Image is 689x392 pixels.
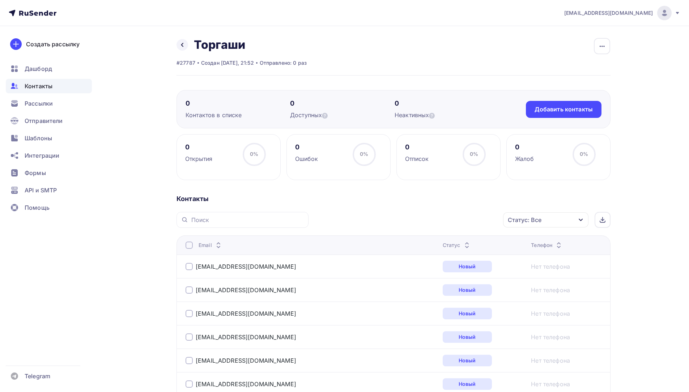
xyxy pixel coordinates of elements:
span: API и SMTP [25,186,57,195]
div: Телефон [531,242,563,249]
span: 0% [470,151,478,157]
div: Новый [443,261,492,272]
a: Рассылки [6,96,92,111]
a: [EMAIL_ADDRESS][DOMAIN_NAME] [196,380,296,388]
div: Новый [443,355,492,366]
span: Рассылки [25,99,53,108]
a: [EMAIL_ADDRESS][DOMAIN_NAME] [196,310,296,317]
span: 0% [580,151,588,157]
a: Формы [6,166,92,180]
h2: Торгаши [194,38,245,52]
span: 0% [360,151,368,157]
span: Интеграции [25,151,59,160]
input: Поиск [191,216,304,224]
span: Шаблоны [25,134,52,142]
div: Ошибок [295,154,318,163]
a: [EMAIL_ADDRESS][DOMAIN_NAME] [196,333,296,341]
div: 0 [290,99,395,108]
a: Контакты [6,79,92,93]
a: Нет телефона [531,333,570,341]
div: Создать рассылку [26,40,80,48]
span: [EMAIL_ADDRESS][DOMAIN_NAME] [564,9,653,17]
div: Отписок [405,154,429,163]
span: Отправители [25,116,63,125]
div: Статус: Все [508,216,541,224]
div: Новый [443,308,492,319]
a: [EMAIL_ADDRESS][DOMAIN_NAME] [196,286,296,294]
button: Статус: Все [503,212,589,228]
div: 0 [395,99,499,108]
span: Контакты [25,82,52,90]
div: Новый [443,378,492,390]
a: Нет телефона [531,262,570,271]
div: Новый [443,284,492,296]
div: Контакты [176,195,611,203]
a: [EMAIL_ADDRESS][DOMAIN_NAME] [196,263,296,270]
div: 0 [405,143,429,152]
span: Помощь [25,203,50,212]
a: Нет телефона [531,380,570,388]
span: Telegram [25,372,50,380]
a: [EMAIL_ADDRESS][DOMAIN_NAME] [564,6,680,20]
div: 0 [515,143,534,152]
a: Шаблоны [6,131,92,145]
a: Нет телефона [531,356,570,365]
div: 0 [185,143,213,152]
div: Email [199,242,223,249]
a: [EMAIL_ADDRESS][DOMAIN_NAME] [196,357,296,364]
div: Новый [443,331,492,343]
div: Доступных [290,111,395,119]
span: Дашборд [25,64,52,73]
div: Неактивных [395,111,499,119]
div: Контактов в списке [186,111,290,119]
div: 0 [295,143,318,152]
a: Нет телефона [531,309,570,318]
span: Формы [25,169,46,177]
div: Отправлено: 0 раз [260,59,307,67]
span: 0% [250,151,258,157]
a: Нет телефона [531,286,570,294]
div: #27787 [176,59,195,67]
div: Статус [443,242,471,249]
div: Жалоб [515,154,534,163]
div: Создан [DATE], 21:52 [201,59,254,67]
a: Дашборд [6,61,92,76]
div: Добавить контакты [535,105,593,114]
div: Открытия [185,154,213,163]
a: Отправители [6,114,92,128]
div: 0 [186,99,290,108]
